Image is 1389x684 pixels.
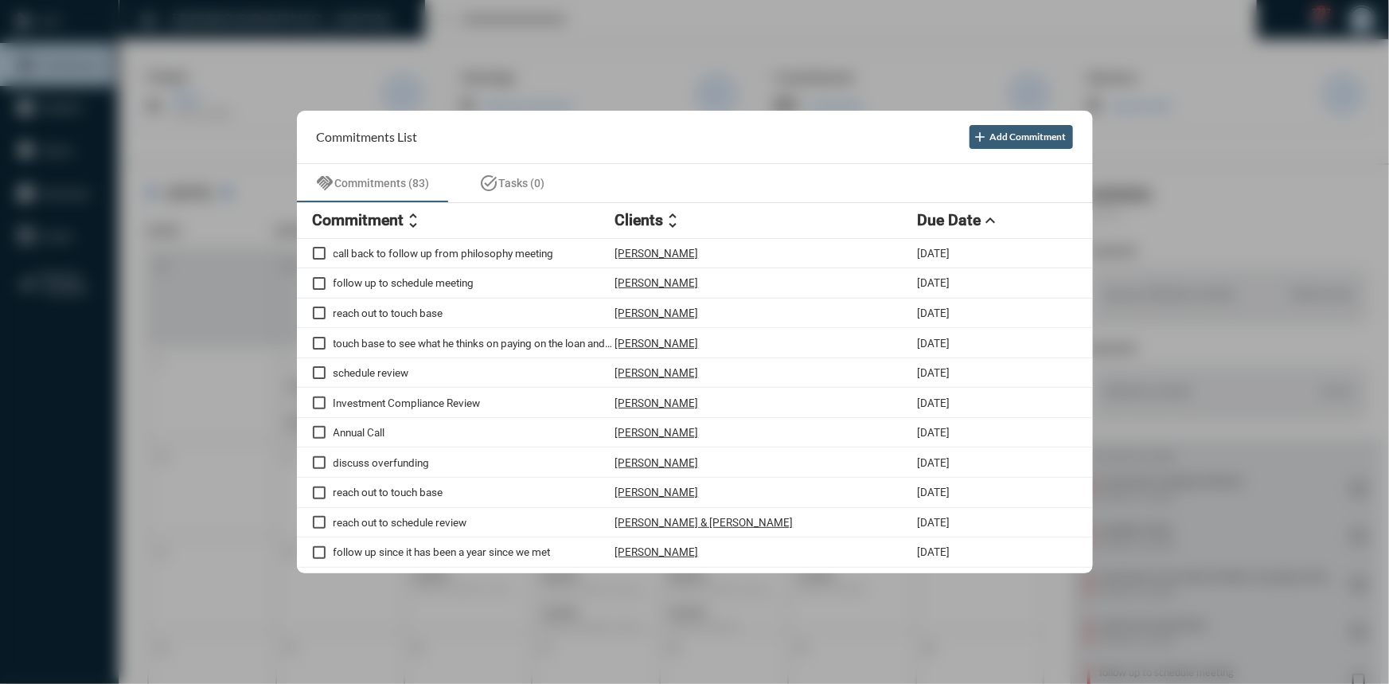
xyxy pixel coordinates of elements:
[334,276,615,289] p: follow up to schedule meeting
[918,545,950,558] p: [DATE]
[615,307,699,319] p: [PERSON_NAME]
[918,276,950,289] p: [DATE]
[615,366,699,379] p: [PERSON_NAME]
[918,456,950,469] p: [DATE]
[918,426,950,439] p: [DATE]
[334,247,615,260] p: call back to follow up from philosophy meeting
[918,307,950,319] p: [DATE]
[334,456,615,469] p: discuss overfunding
[615,211,664,229] h2: Clients
[499,177,545,190] span: Tasks (0)
[334,307,615,319] p: reach out to touch base
[918,516,950,529] p: [DATE]
[973,129,989,145] mat-icon: add
[615,426,699,439] p: [PERSON_NAME]
[615,337,699,350] p: [PERSON_NAME]
[664,211,683,230] mat-icon: unfold_more
[334,337,615,350] p: touch base to see what he thinks on paying on the loan and on possibly changing the dividend scale
[615,486,699,498] p: [PERSON_NAME]
[615,276,699,289] p: [PERSON_NAME]
[316,174,335,193] mat-icon: handshake
[918,211,981,229] h2: Due Date
[615,516,794,529] p: [PERSON_NAME] & [PERSON_NAME]
[981,211,1001,230] mat-icon: expand_less
[404,211,423,230] mat-icon: unfold_more
[335,177,430,190] span: Commitments (83)
[334,516,615,529] p: reach out to schedule review
[317,129,418,144] h2: Commitments List
[615,247,699,260] p: [PERSON_NAME]
[313,211,404,229] h2: Commitment
[615,545,699,558] p: [PERSON_NAME]
[334,545,615,558] p: follow up since it has been a year since we met
[615,456,699,469] p: [PERSON_NAME]
[334,397,615,409] p: Investment Compliance Review
[970,125,1073,149] button: Add Commitment
[918,486,950,498] p: [DATE]
[918,366,950,379] p: [DATE]
[615,397,699,409] p: [PERSON_NAME]
[918,247,950,260] p: [DATE]
[918,337,950,350] p: [DATE]
[480,174,499,193] mat-icon: task_alt
[334,366,615,379] p: schedule review
[334,486,615,498] p: reach out to touch base
[918,397,950,409] p: [DATE]
[334,426,615,439] p: Annual Call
